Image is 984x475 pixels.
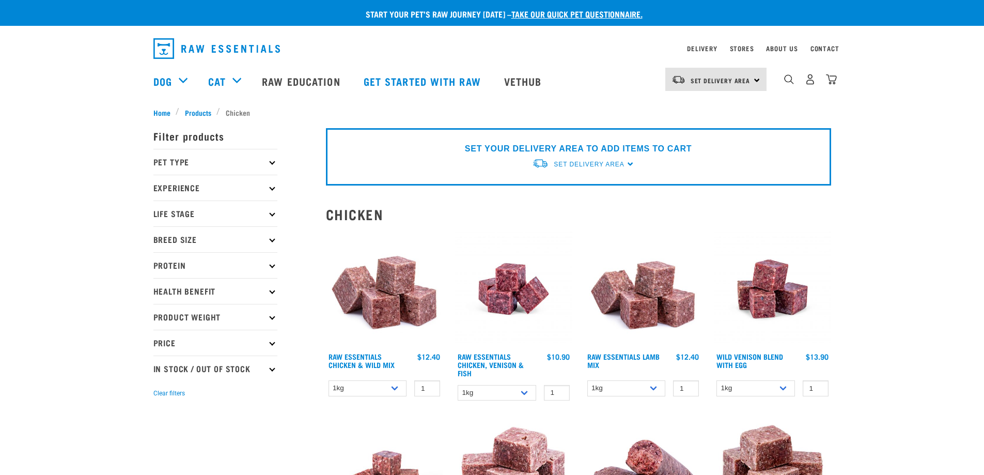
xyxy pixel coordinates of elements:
a: take our quick pet questionnaire. [511,11,643,16]
a: Vethub [494,60,555,102]
a: Raw Essentials Lamb Mix [587,355,660,366]
input: 1 [414,380,440,396]
img: van-moving.png [532,158,549,169]
div: $10.90 [547,353,570,361]
a: Raw Essentials Chicken & Wild Mix [329,355,395,366]
p: Pet Type [153,149,277,175]
div: $12.40 [676,353,699,361]
img: Venison Egg 1616 [714,231,831,348]
nav: breadcrumbs [153,107,831,118]
p: Experience [153,175,277,201]
p: Filter products [153,123,277,149]
p: SET YOUR DELIVERY AREA TO ADD ITEMS TO CART [465,143,692,155]
a: Get started with Raw [353,60,494,102]
img: Pile Of Cubed Chicken Wild Meat Mix [326,231,443,348]
span: Set Delivery Area [554,161,624,168]
p: In Stock / Out Of Stock [153,356,277,381]
a: Raw Education [252,60,353,102]
input: 1 [803,380,829,396]
p: Price [153,330,277,356]
img: ?1041 RE Lamb Mix 01 [585,231,702,348]
img: Raw Essentials Logo [153,38,280,59]
h2: Chicken [326,206,831,222]
p: Life Stage [153,201,277,226]
button: Clear filters [153,389,185,398]
a: Delivery [687,47,717,50]
p: Breed Size [153,226,277,252]
a: Stores [730,47,754,50]
nav: dropdown navigation [145,34,839,63]
img: home-icon-1@2x.png [784,74,794,84]
a: Home [153,107,176,118]
img: Chicken Venison mix 1655 [455,231,572,348]
div: $13.90 [806,353,829,361]
a: Dog [153,73,172,89]
a: Raw Essentials Chicken, Venison & Fish [458,355,524,375]
img: van-moving.png [671,75,685,84]
span: Home [153,107,170,118]
span: Set Delivery Area [691,79,751,82]
p: Health Benefit [153,278,277,304]
a: About Us [766,47,798,50]
span: Products [185,107,211,118]
input: 1 [673,380,699,396]
a: Contact [810,47,839,50]
img: user.png [805,74,816,85]
p: Product Weight [153,304,277,330]
a: Products [179,107,216,118]
a: Cat [208,73,226,89]
img: home-icon@2x.png [826,74,837,85]
div: $12.40 [417,353,440,361]
p: Protein [153,252,277,278]
a: Wild Venison Blend with Egg [716,355,783,366]
input: 1 [544,385,570,401]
